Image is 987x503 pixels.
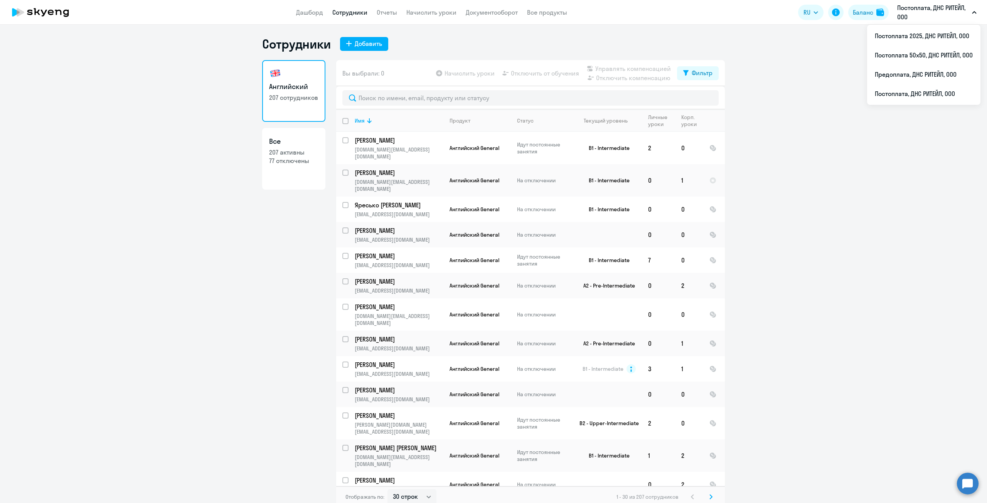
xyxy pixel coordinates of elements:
[527,8,567,16] a: Все продукты
[377,8,397,16] a: Отчеты
[675,298,703,331] td: 0
[584,117,628,124] div: Текущий уровень
[450,257,499,264] span: Английский General
[570,197,642,222] td: B1 - Intermediate
[570,439,642,472] td: B1 - Intermediate
[675,407,703,439] td: 0
[342,69,384,78] span: Вы выбрали: 0
[848,5,889,20] button: Балансbalance
[517,206,570,213] p: На отключении
[648,114,670,128] div: Личные уроки
[406,8,456,16] a: Начислить уроки
[269,148,318,156] p: 207 активны
[355,168,442,177] p: [PERSON_NAME]
[450,231,499,238] span: Английский General
[517,365,570,372] p: На отключении
[355,386,442,394] p: [PERSON_NAME]
[642,197,675,222] td: 0
[450,145,499,151] span: Английский General
[450,452,499,459] span: Английский General
[642,356,675,382] td: 3
[355,476,442,484] p: [PERSON_NAME]
[642,331,675,356] td: 0
[517,416,570,430] p: Идут постоянные занятия
[798,5,824,20] button: RU
[355,335,442,343] p: [PERSON_NAME]
[355,335,443,343] a: [PERSON_NAME]
[355,201,442,209] p: Яреcько [PERSON_NAME]
[345,493,384,500] span: Отображать по:
[450,481,499,488] span: Английский General
[517,340,570,347] p: На отключении
[450,117,470,124] div: Продукт
[450,365,499,372] span: Английский General
[681,114,703,128] div: Корп. уроки
[675,472,703,497] td: 2
[893,3,980,22] button: Постоплата, ДНС РИТЕЙЛ, ООО
[517,117,534,124] div: Статус
[340,37,388,51] button: Добавить
[355,117,365,124] div: Имя
[466,8,518,16] a: Документооборот
[269,136,318,146] h3: Все
[517,141,570,155] p: Идут постоянные занятия
[355,360,443,369] a: [PERSON_NAME]
[355,136,443,145] a: [PERSON_NAME]
[642,132,675,164] td: 2
[355,396,443,403] p: [EMAIL_ADDRESS][DOMAIN_NAME]
[355,252,442,260] p: [PERSON_NAME]
[642,247,675,273] td: 7
[803,8,810,17] span: RU
[355,421,443,435] p: [PERSON_NAME][DOMAIN_NAME][EMAIL_ADDRESS][DOMAIN_NAME]
[648,114,675,128] div: Личные уроки
[450,311,499,318] span: Английский General
[677,66,719,80] button: Фильтр
[355,146,443,160] p: [DOMAIN_NAME][EMAIL_ADDRESS][DOMAIN_NAME]
[675,331,703,356] td: 1
[269,82,318,92] h3: Английский
[355,476,443,484] a: [PERSON_NAME]
[675,132,703,164] td: 0
[355,136,442,145] p: [PERSON_NAME]
[355,411,442,420] p: [PERSON_NAME]
[616,493,679,500] span: 1 - 30 из 207 сотрудников
[355,252,443,260] a: [PERSON_NAME]
[355,313,443,326] p: [DOMAIN_NAME][EMAIL_ADDRESS][DOMAIN_NAME]
[517,311,570,318] p: На отключении
[517,117,570,124] div: Статус
[262,128,325,190] a: Все207 активны77 отключены
[355,277,443,286] a: [PERSON_NAME]
[570,164,642,197] td: B1 - Intermediate
[675,197,703,222] td: 0
[681,114,698,128] div: Корп. уроки
[450,340,499,347] span: Английский General
[355,386,443,394] a: [PERSON_NAME]
[450,282,499,289] span: Английский General
[342,90,719,106] input: Поиск по имени, email, продукту или статусу
[355,345,443,352] p: [EMAIL_ADDRESS][DOMAIN_NAME]
[642,382,675,407] td: 0
[355,277,442,286] p: [PERSON_NAME]
[675,439,703,472] td: 2
[355,236,443,243] p: [EMAIL_ADDRESS][DOMAIN_NAME]
[570,247,642,273] td: B1 - Intermediate
[355,360,442,369] p: [PERSON_NAME]
[355,454,443,468] p: [DOMAIN_NAME][EMAIL_ADDRESS][DOMAIN_NAME]
[876,8,884,16] img: balance
[269,93,318,102] p: 207 сотрудников
[570,331,642,356] td: A2 - Pre-Intermediate
[355,262,443,269] p: [EMAIL_ADDRESS][DOMAIN_NAME]
[450,206,499,213] span: Английский General
[450,391,499,398] span: Английский General
[517,282,570,289] p: На отключении
[897,3,969,22] p: Постоплата, ДНС РИТЕЙЛ, ООО
[642,273,675,298] td: 0
[355,303,442,311] p: [PERSON_NAME]
[675,222,703,247] td: 0
[517,391,570,398] p: На отключении
[675,356,703,382] td: 1
[355,211,443,218] p: [EMAIL_ADDRESS][DOMAIN_NAME]
[642,164,675,197] td: 0
[355,303,443,311] a: [PERSON_NAME]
